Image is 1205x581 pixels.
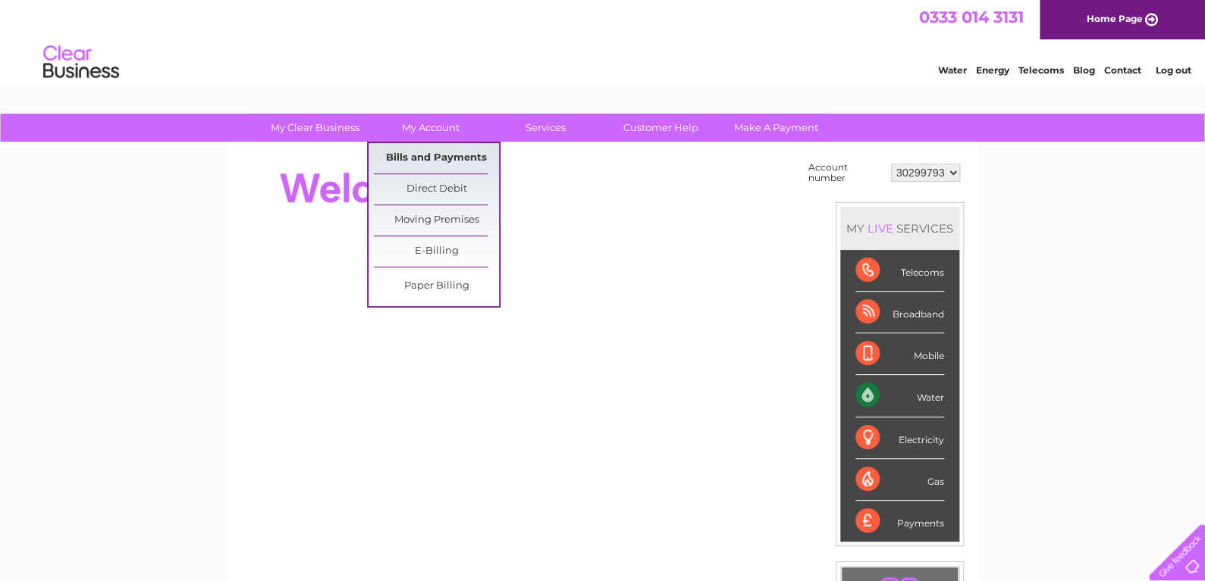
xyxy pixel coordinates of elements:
[483,114,608,142] a: Services
[805,158,887,187] td: Account number
[840,207,959,250] div: MY SERVICES
[374,143,499,173] a: Bills and Payments
[919,8,1024,27] a: 0333 014 3131
[855,292,944,333] div: Broadband
[374,236,499,267] a: E-Billing
[374,174,499,205] a: Direct Debit
[855,501,944,542] div: Payments
[374,271,499,301] a: Paper Billing
[1104,64,1141,76] a: Contact
[598,114,723,142] a: Customer Help
[253,114,378,142] a: My Clear Business
[855,459,944,501] div: Gas
[855,250,944,292] div: Telecoms
[1073,64,1095,76] a: Blog
[855,333,944,375] div: Mobile
[1018,64,1064,76] a: Telecoms
[938,64,967,76] a: Water
[855,375,944,417] div: Water
[855,417,944,459] div: Electricity
[42,39,120,86] img: logo.png
[976,64,1009,76] a: Energy
[368,114,493,142] a: My Account
[714,114,839,142] a: Make A Payment
[374,205,499,236] a: Moving Premises
[245,8,962,73] div: Clear Business is a trading name of Verastar Limited (registered in [GEOGRAPHIC_DATA] No. 3667643...
[865,221,896,236] div: LIVE
[1155,64,1191,76] a: Log out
